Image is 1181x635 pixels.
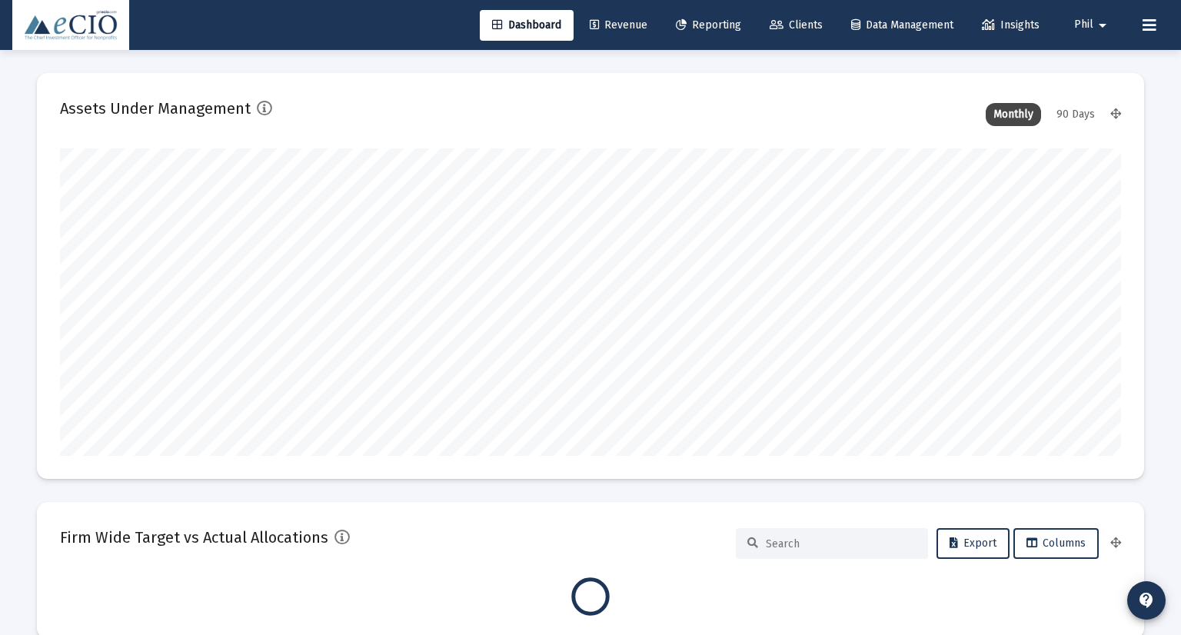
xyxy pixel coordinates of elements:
[770,18,823,32] span: Clients
[664,10,754,41] a: Reporting
[480,10,574,41] a: Dashboard
[676,18,741,32] span: Reporting
[590,18,647,32] span: Revenue
[982,18,1040,32] span: Insights
[1137,591,1156,610] mat-icon: contact_support
[1026,537,1086,550] span: Columns
[1049,103,1103,126] div: 90 Days
[851,18,953,32] span: Data Management
[757,10,835,41] a: Clients
[1093,10,1112,41] mat-icon: arrow_drop_down
[492,18,561,32] span: Dashboard
[936,528,1010,559] button: Export
[60,96,251,121] h2: Assets Under Management
[1013,528,1099,559] button: Columns
[950,537,996,550] span: Export
[577,10,660,41] a: Revenue
[24,10,118,41] img: Dashboard
[1056,9,1130,40] button: Phil
[766,537,917,550] input: Search
[970,10,1052,41] a: Insights
[1074,18,1093,32] span: Phil
[986,103,1041,126] div: Monthly
[60,525,328,550] h2: Firm Wide Target vs Actual Allocations
[839,10,966,41] a: Data Management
